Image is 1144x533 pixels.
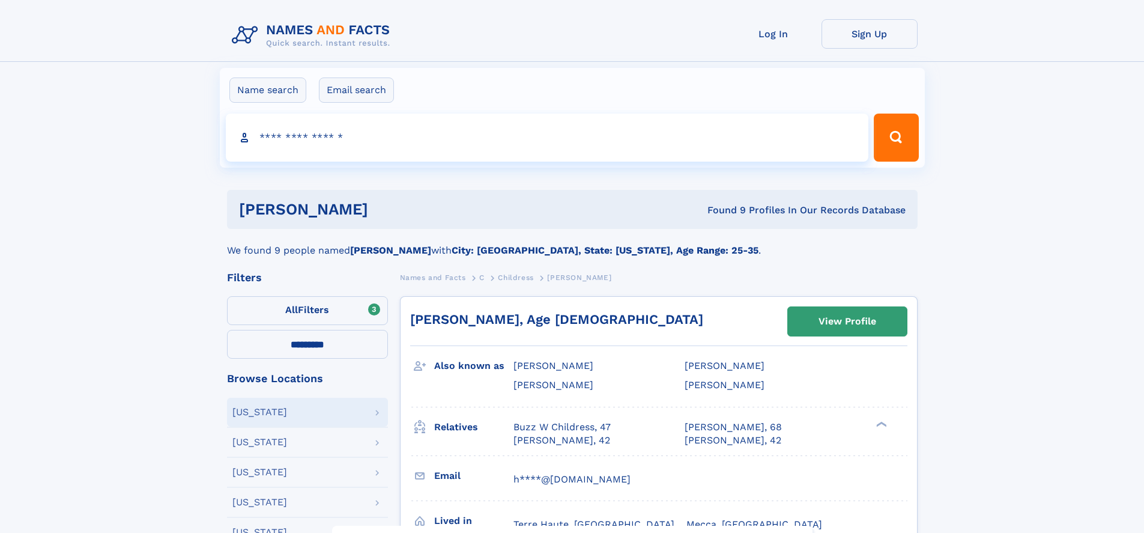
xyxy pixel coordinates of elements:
span: C [479,273,485,282]
h1: [PERSON_NAME] [239,202,538,217]
label: Name search [229,78,306,103]
div: View Profile [819,308,876,335]
div: ❯ [873,420,888,428]
label: Filters [227,296,388,325]
span: [PERSON_NAME] [547,273,611,282]
b: [PERSON_NAME] [350,245,431,256]
div: Filters [227,272,388,283]
span: [PERSON_NAME] [513,360,593,371]
a: Childress [498,270,533,285]
div: We found 9 people named with . [227,229,918,258]
div: Found 9 Profiles In Our Records Database [537,204,906,217]
h3: Relatives [434,417,513,437]
span: [PERSON_NAME] [685,379,764,391]
label: Email search [319,78,394,103]
h3: Also known as [434,356,513,376]
a: [PERSON_NAME], 42 [513,434,610,447]
a: Sign Up [822,19,918,49]
a: View Profile [788,307,907,336]
a: C [479,270,485,285]
b: City: [GEOGRAPHIC_DATA], State: [US_STATE], Age Range: 25-35 [452,245,758,256]
div: [US_STATE] [232,498,287,507]
span: All [285,304,298,315]
input: search input [226,114,869,162]
a: Buzz W Childress, 47 [513,421,611,434]
div: [US_STATE] [232,407,287,417]
img: Logo Names and Facts [227,19,400,52]
a: Names and Facts [400,270,466,285]
a: [PERSON_NAME], 42 [685,434,781,447]
h3: Email [434,466,513,486]
span: Childress [498,273,533,282]
div: [US_STATE] [232,437,287,447]
div: Browse Locations [227,373,388,384]
span: [PERSON_NAME] [513,379,593,391]
span: Terre Haute, [GEOGRAPHIC_DATA] [513,519,674,530]
a: Log In [725,19,822,49]
div: [US_STATE] [232,468,287,477]
button: Search Button [874,114,918,162]
span: [PERSON_NAME] [685,360,764,371]
h3: Lived in [434,511,513,531]
a: [PERSON_NAME], Age [DEMOGRAPHIC_DATA] [410,312,703,327]
span: Mecca, [GEOGRAPHIC_DATA] [686,519,822,530]
a: [PERSON_NAME], 68 [685,421,782,434]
